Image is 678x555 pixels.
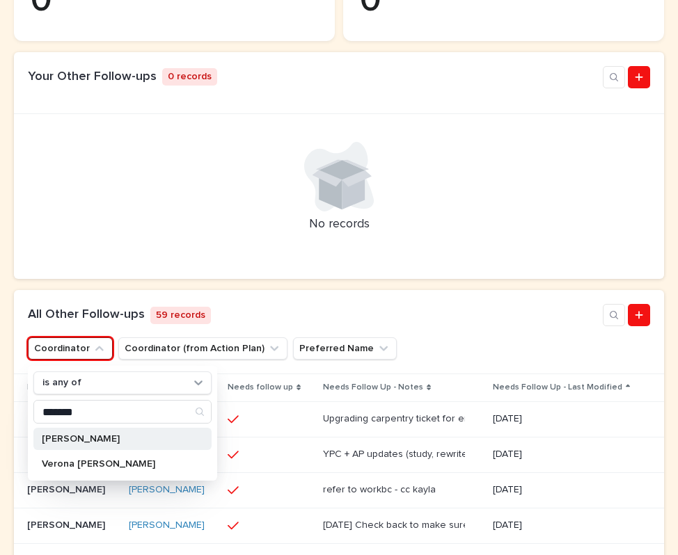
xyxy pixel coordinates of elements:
p: 0 records [162,68,217,86]
button: Coordinator (from Action Plan) [118,337,287,360]
tr: [PERSON_NAME][PERSON_NAME] [PERSON_NAME] YPC + AP updates (study, rewrite) [DATE] [14,437,664,472]
p: [PERSON_NAME] [42,434,189,444]
tr: [PERSON_NAME][PERSON_NAME] [PERSON_NAME] refer to workbc - cc kayla [DATE] [14,472,664,508]
p: [DATE] [493,413,632,425]
input: Search [34,401,211,423]
p: [DATE] [493,520,632,531]
a: All Other Follow-ups [28,308,145,321]
tr: [PERSON_NAME][PERSON_NAME] [PERSON_NAME] Upgrading carpentry ticket for employment. [DATE] [14,401,664,437]
div: refer to workbc - cc kayla [323,484,436,496]
p: is any of [42,377,81,389]
button: Preferred Name [293,337,397,360]
p: No records [22,217,656,232]
button: Coordinator [28,337,113,360]
p: Needs Follow Up - Notes [323,380,423,395]
p: 59 records [150,307,211,324]
a: Add new record [628,66,650,88]
div: Upgrading carpentry ticket for employment. [323,413,462,425]
a: [PERSON_NAME] [129,520,205,531]
a: [PERSON_NAME] [129,484,205,496]
p: Verona [PERSON_NAME] [42,459,189,469]
tr: [PERSON_NAME][PERSON_NAME] [PERSON_NAME] [DATE] Check back to make sure course was successfully e... [14,508,664,543]
a: Add new record [628,304,650,326]
p: [DATE] [493,449,632,460]
p: [PERSON_NAME] [27,481,108,496]
p: Needs follow up [228,380,293,395]
div: [DATE] Check back to make sure course was successfully enrolled in. / [DATE] ([GEOGRAPHIC_DATA]) ... [323,520,462,531]
div: Search [33,400,212,424]
p: [PERSON_NAME] [27,517,108,531]
a: Your Other Follow-ups [28,70,157,83]
p: Needs Follow Up - Last Modified [493,380,622,395]
div: YPC + AP updates (study, rewrite) [323,449,462,460]
p: [DATE] [493,484,632,496]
